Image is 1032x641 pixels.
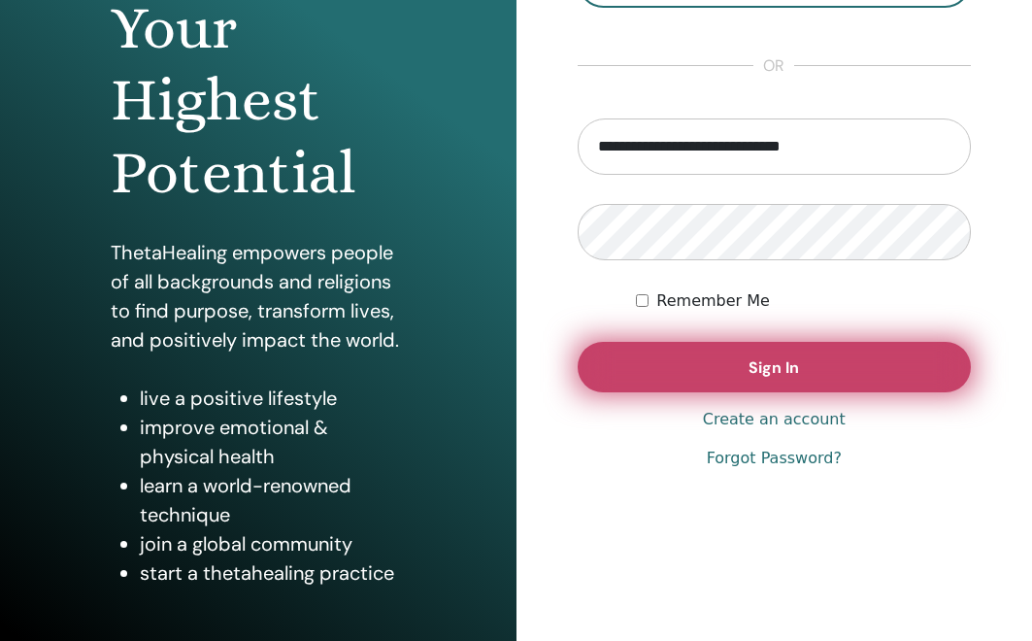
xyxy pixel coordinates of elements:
span: Sign In [749,357,799,378]
a: Forgot Password? [707,447,842,470]
li: improve emotional & physical health [140,413,406,471]
label: Remember Me [656,289,770,313]
button: Sign In [578,342,972,392]
p: ThetaHealing empowers people of all backgrounds and religions to find purpose, transform lives, a... [111,238,406,354]
div: Keep me authenticated indefinitely or until I manually logout [636,289,971,313]
li: learn a world-renowned technique [140,471,406,529]
span: or [753,54,794,78]
li: live a positive lifestyle [140,384,406,413]
a: Create an account [703,408,846,431]
li: join a global community [140,529,406,558]
li: start a thetahealing practice [140,558,406,588]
